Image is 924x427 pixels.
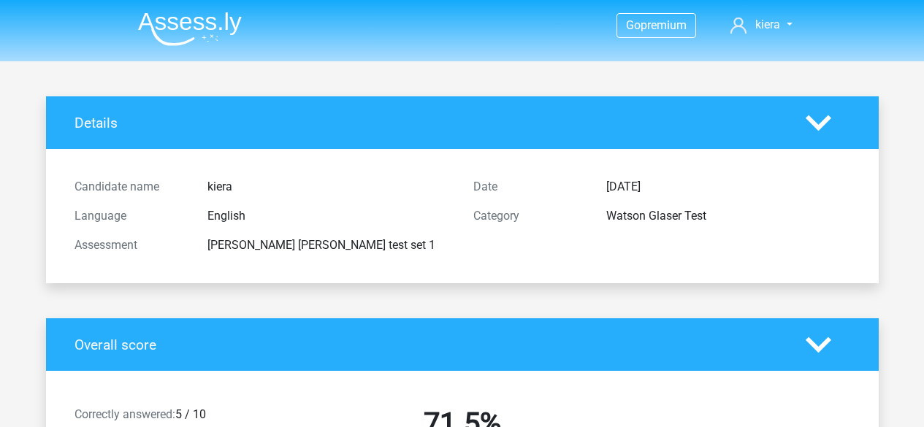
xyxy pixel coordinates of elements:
[75,407,175,421] span: Correctly answered:
[755,18,780,31] span: kiera
[64,236,196,254] div: Assessment
[617,15,695,35] a: Gopremium
[138,12,242,46] img: Assessly
[196,178,462,196] div: kiera
[462,178,595,196] div: Date
[75,336,784,353] h4: Overall score
[641,18,687,32] span: premium
[196,207,462,225] div: English
[626,18,641,32] span: Go
[595,207,861,225] div: Watson Glaser Test
[196,236,462,254] div: [PERSON_NAME] [PERSON_NAME] test set 1
[462,207,595,225] div: Category
[75,115,784,131] h4: Details
[64,207,196,225] div: Language
[64,178,196,196] div: Candidate name
[725,16,798,34] a: kiera
[595,178,861,196] div: [DATE]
